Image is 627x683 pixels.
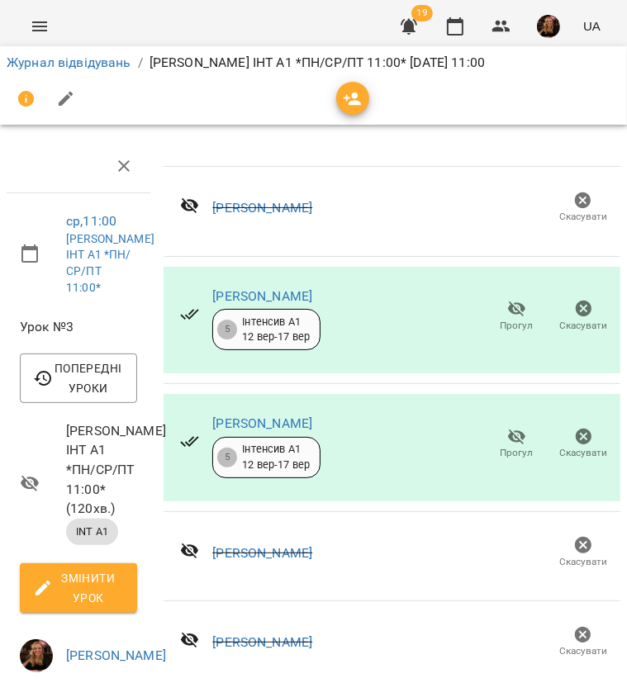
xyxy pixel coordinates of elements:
[560,446,608,460] span: Скасувати
[550,421,617,467] button: Скасувати
[483,421,550,467] button: Прогул
[212,545,312,561] a: [PERSON_NAME]
[217,448,237,467] div: 5
[33,358,124,398] span: Попередні уроки
[20,7,59,46] button: Menu
[537,15,560,38] img: 019b2ef03b19e642901f9fba5a5c5a68.jpg
[212,634,312,650] a: [PERSON_NAME]
[212,200,312,216] a: [PERSON_NAME]
[577,11,607,41] button: UA
[66,232,154,294] a: [PERSON_NAME] ІНТ А1 *ПН/СР/ПТ 11:00*
[150,53,485,73] p: [PERSON_NAME] ІНТ А1 *ПН/СР/ПТ 11:00* [DATE] 11:00
[559,555,607,569] span: Скасувати
[549,185,617,231] button: Скасувати
[501,319,534,333] span: Прогул
[549,619,617,666] button: Скасувати
[20,353,137,403] button: Попередні уроки
[66,524,118,539] span: INT A1
[242,315,310,345] div: Інтенсив А1 12 вер - 17 вер
[212,415,312,431] a: [PERSON_NAME]
[66,421,137,519] span: [PERSON_NAME] ІНТ А1 *ПН/СР/ПТ 11:00* ( 120 хв. )
[550,293,617,339] button: Скасувати
[559,210,607,224] span: Скасувати
[549,530,617,576] button: Скасувати
[212,288,312,304] a: [PERSON_NAME]
[7,53,620,73] nav: breadcrumb
[242,442,310,472] div: Інтенсив А1 12 вер - 17 вер
[217,320,237,339] div: 5
[483,293,550,339] button: Прогул
[501,446,534,460] span: Прогул
[66,647,166,663] a: [PERSON_NAME]
[20,563,137,613] button: Змінити урок
[138,53,143,73] li: /
[559,644,607,658] span: Скасувати
[66,213,116,229] a: ср , 11:00
[560,319,608,333] span: Скасувати
[20,639,53,672] img: 019b2ef03b19e642901f9fba5a5c5a68.jpg
[33,568,124,608] span: Змінити урок
[7,55,131,70] a: Журнал відвідувань
[583,17,601,35] span: UA
[411,5,433,21] span: 19
[20,317,137,337] span: Урок №3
